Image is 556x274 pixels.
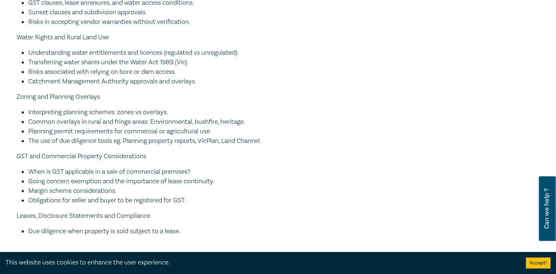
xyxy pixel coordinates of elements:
li: Common overlays in rural and fringe areas: Environmental, bushfire, heritage. [28,117,296,127]
li: Due diligence when property is sold subject to a lease. [28,227,296,236]
li: Obligations for seller and buyer to be registered for GST. [28,196,296,205]
span: Can we help ? [543,181,550,237]
li: Planning permit requirements for commercial or agricultural use. [28,127,296,136]
button: Accept cookies [526,257,550,268]
li: Risks associated with relying on bore or dam access. [28,67,296,77]
li: Understanding water entitlements and licences (regulated vs unregulated). [28,48,296,58]
p: Zoning and Planning Overlays [17,92,296,102]
p: Leases, Disclosure Statements and Compliance [17,211,296,221]
li: The use of due diligence tools eg. Planning property reports, VicPlan, Land Channel. [28,136,296,146]
div: This website uses cookies to enhance the user experience. [6,258,515,267]
li: Transferring water shares under the Water Act 1989 (Vic). [28,58,296,67]
li: Catchment Management Authority approvals and overlays. [28,77,296,86]
li: Margin scheme considerations. [28,186,296,196]
li: Risks in accepting vendor warranties without verification. [28,17,296,27]
p: Water Rights and Rural Land Use [17,33,296,42]
li: Sunset clauses and subdivision approvals. [28,8,296,17]
li: Interpreting planning schemes: zones vs overlays. [28,108,296,117]
p: GST and Commercial Property Considerations [17,152,296,161]
li: Going concern exemption and the importance of lease continuity. [28,177,296,186]
li: When is GST applicable in a sale of commercial premises? [28,167,296,177]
